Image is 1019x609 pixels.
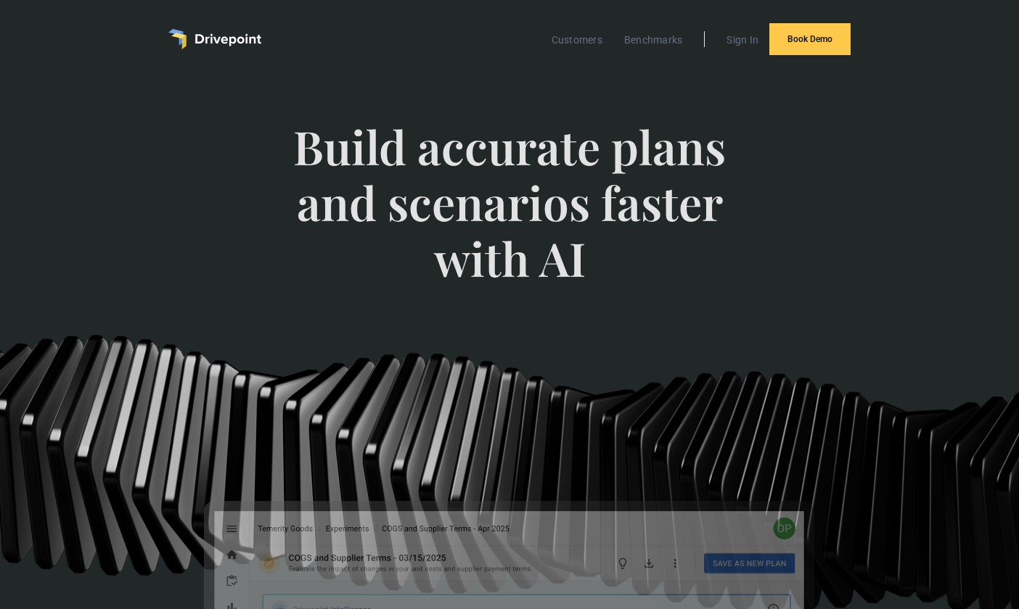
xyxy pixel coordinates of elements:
[544,30,610,49] a: Customers
[719,30,766,49] a: Sign In
[769,23,851,55] a: Book Demo
[168,29,261,49] a: home
[279,119,740,315] span: Build accurate plans and scenarios faster with AI
[617,30,690,49] a: Benchmarks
